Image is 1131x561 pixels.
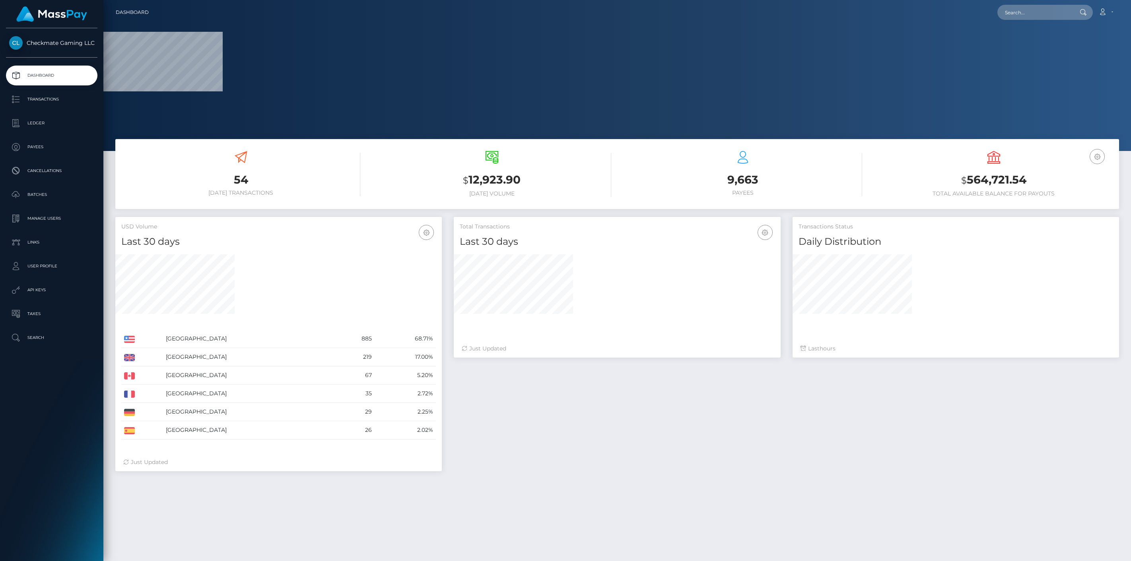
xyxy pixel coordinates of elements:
img: DE.png [124,409,135,416]
h3: 9,663 [623,172,862,188]
td: 17.00% [375,348,436,366]
a: Search [6,328,97,348]
td: 219 [334,348,375,366]
td: 885 [334,330,375,348]
a: Manage Users [6,209,97,228]
img: Checkmate Gaming LLC [9,36,23,50]
h5: Transactions Status [799,223,1113,231]
img: ES.png [124,427,135,434]
td: 2.25% [375,403,436,421]
img: GB.png [124,354,135,361]
a: Transactions [6,89,97,109]
a: Links [6,232,97,252]
p: Payees [9,141,94,153]
span: Checkmate Gaming LLC [6,39,97,46]
a: Batches [6,185,97,205]
h6: [DATE] Transactions [121,190,360,196]
h3: 54 [121,172,360,188]
p: Links [9,236,94,248]
td: [GEOGRAPHIC_DATA] [163,403,334,421]
td: [GEOGRAPHIC_DATA] [163,348,334,366]
td: 5.20% [375,366,436,385]
p: Batches [9,189,94,201]
h6: Payees [623,190,862,196]
img: US.png [124,336,135,343]
a: Cancellations [6,161,97,181]
img: CA.png [124,372,135,379]
p: Manage Users [9,213,94,224]
h5: USD Volume [121,223,436,231]
td: 29 [334,403,375,421]
h6: [DATE] Volume [372,190,611,197]
td: [GEOGRAPHIC_DATA] [163,385,334,403]
input: Search... [997,5,1072,20]
h6: Total Available Balance for Payouts [874,190,1113,197]
td: 68.71% [375,330,436,348]
h3: 564,721.54 [874,172,1113,188]
a: Taxes [6,304,97,324]
p: Ledger [9,117,94,129]
h4: Daily Distribution [799,235,1113,249]
td: [GEOGRAPHIC_DATA] [163,421,334,439]
p: Transactions [9,93,94,105]
a: Dashboard [6,66,97,85]
small: $ [961,175,967,186]
a: API Keys [6,280,97,300]
h4: Last 30 days [460,235,774,249]
td: 2.02% [375,421,436,439]
a: Payees [6,137,97,157]
td: 26 [334,421,375,439]
div: Last hours [801,344,1111,353]
h5: Total Transactions [460,223,774,231]
small: $ [463,175,468,186]
td: 67 [334,366,375,385]
p: Search [9,332,94,344]
a: Ledger [6,113,97,133]
p: Taxes [9,308,94,320]
td: 2.72% [375,385,436,403]
td: [GEOGRAPHIC_DATA] [163,330,334,348]
div: Just Updated [123,458,434,466]
td: 35 [334,385,375,403]
p: User Profile [9,260,94,272]
img: MassPay Logo [16,6,87,22]
h3: 12,923.90 [372,172,611,188]
p: Dashboard [9,70,94,81]
a: User Profile [6,256,97,276]
p: Cancellations [9,165,94,177]
a: Dashboard [116,4,149,21]
p: API Keys [9,284,94,296]
img: FR.png [124,391,135,398]
h4: Last 30 days [121,235,436,249]
div: Just Updated [462,344,772,353]
td: [GEOGRAPHIC_DATA] [163,366,334,385]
